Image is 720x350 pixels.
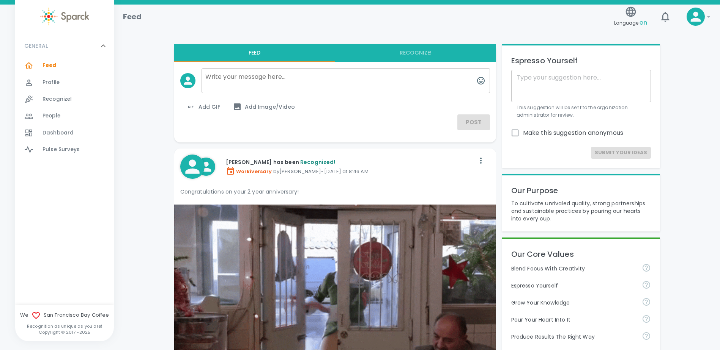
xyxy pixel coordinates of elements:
[43,95,72,103] span: Recognize!
[511,299,636,306] p: Grow Your Knowledge
[15,57,114,74] a: Feed
[15,329,114,335] p: Copyright © 2017 - 2025
[642,280,651,289] svg: Share your voice and your ideas
[511,265,636,272] p: Blend Focus With Creativity
[642,314,651,323] svg: Come to work to make a difference in your own way
[15,57,114,161] div: GENERAL
[40,8,89,25] img: Sparck logo
[611,3,650,30] button: Language:en
[43,112,60,120] span: People
[511,184,651,197] p: Our Purpose
[642,297,651,306] svg: Follow your curiosity and learn together
[180,188,490,195] p: Congratulations on your 2 year anniversary!
[511,200,651,222] p: To cultivate unrivaled quality, strong partnerships and sustainable practices by pouring our hear...
[43,146,80,153] span: Pulse Surveys
[226,158,475,166] p: [PERSON_NAME] has been
[300,158,336,166] span: Recognized!
[186,102,221,111] span: Add GIF
[43,62,57,69] span: Feed
[511,55,651,67] p: Espresso Yourself
[511,282,636,289] p: Espresso Yourself
[174,44,335,62] button: Feed
[15,8,114,25] a: Sparck logo
[614,18,647,28] span: Language:
[15,323,114,329] p: Recognition as unique as you are!
[43,129,74,137] span: Dashboard
[43,79,60,86] span: Profile
[517,104,646,119] p: This suggestion will be sent to the organization administrator for review.
[15,91,114,108] a: Recognize!
[233,102,295,111] span: Add Image/Video
[174,44,496,62] div: interaction tabs
[15,125,114,141] a: Dashboard
[15,108,114,124] a: People
[335,44,496,62] button: Recognize!
[15,141,114,158] a: Pulse Surveys
[15,74,114,91] a: Profile
[642,263,651,272] svg: Achieve goals today and innovate for tomorrow
[15,311,114,320] span: We San Francisco Bay Coffee
[24,42,48,50] p: GENERAL
[642,331,651,341] svg: Find success working together and doing the right thing
[511,333,636,341] p: Produce Results The Right Way
[226,166,475,175] p: by [PERSON_NAME] • [DATE] at 8:46 AM
[15,34,114,57] div: GENERAL
[511,316,636,323] p: Pour Your Heart Into It
[226,168,272,175] span: Workiversary
[511,248,651,260] p: Our Core Values
[523,128,624,137] span: Make this suggestion anonymous
[640,18,647,27] span: en
[123,11,142,23] h1: Feed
